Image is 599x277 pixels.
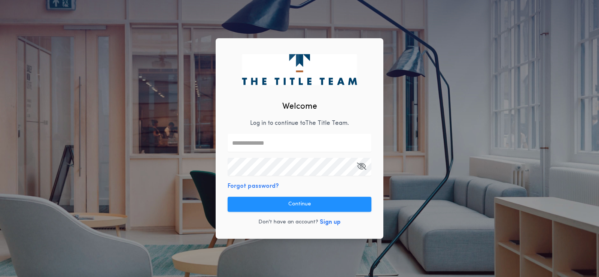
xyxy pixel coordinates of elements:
img: logo [242,54,357,85]
p: Log in to continue to The Title Team . [250,119,349,128]
button: Forgot password? [228,182,279,191]
button: Continue [228,197,371,212]
p: Don't have an account? [258,219,318,226]
button: Sign up [320,218,341,227]
h2: Welcome [282,100,317,113]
